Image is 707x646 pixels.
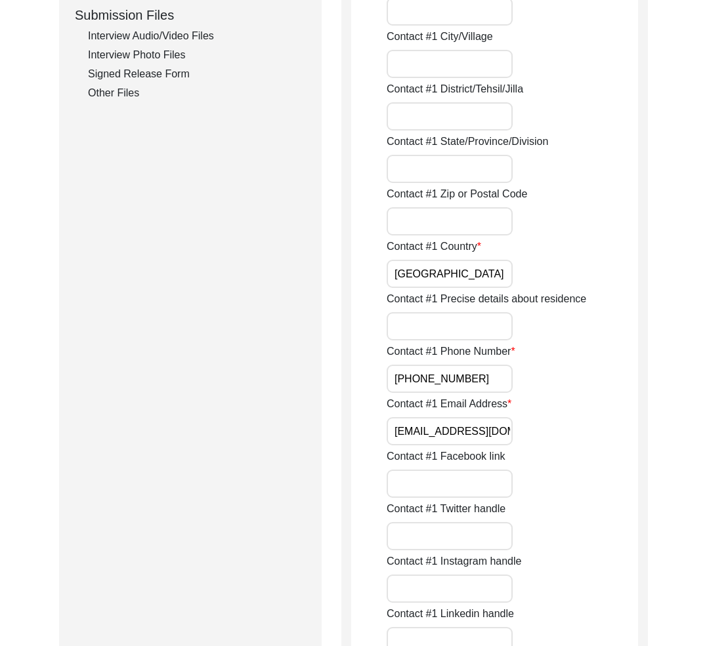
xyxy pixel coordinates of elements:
label: Contact #1 Twitter handle [387,501,505,517]
label: Contact #1 City/Village [387,29,493,45]
label: Contact #1 Zip or Postal Code [387,186,527,202]
label: Contact #1 Phone Number [387,344,515,359]
label: Contact #1 Email Address [387,396,511,412]
label: Contact #1 District/Tehsil/Jilla [387,81,523,97]
div: Interview Photo Files [88,47,306,63]
label: Contact #1 Facebook link [387,449,505,464]
div: Submission Files [75,5,306,25]
label: Contact #1 Country [387,239,481,254]
div: Other Files [88,85,306,101]
label: Contact #1 Precise details about residence [387,291,586,307]
label: Contact #1 Instagram handle [387,554,521,569]
div: Signed Release Form [88,66,306,82]
div: Interview Audio/Video Files [88,28,306,44]
label: Contact #1 Linkedin handle [387,606,514,622]
label: Contact #1 State/Province/Division [387,134,548,150]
